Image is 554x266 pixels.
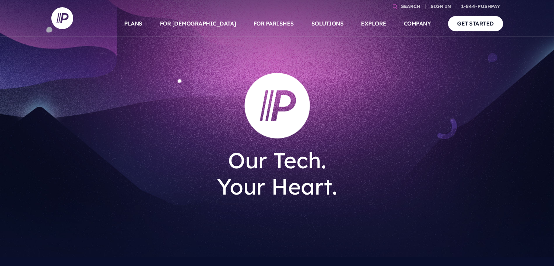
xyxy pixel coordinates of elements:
[311,11,344,36] a: SOLUTIONS
[170,141,384,206] h1: Our Tech. Your Heart.
[160,11,236,36] a: FOR [DEMOGRAPHIC_DATA]
[254,11,294,36] a: FOR PARISHES
[404,11,431,36] a: COMPANY
[124,11,142,36] a: PLANS
[361,11,386,36] a: EXPLORE
[448,16,503,31] a: GET STARTED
